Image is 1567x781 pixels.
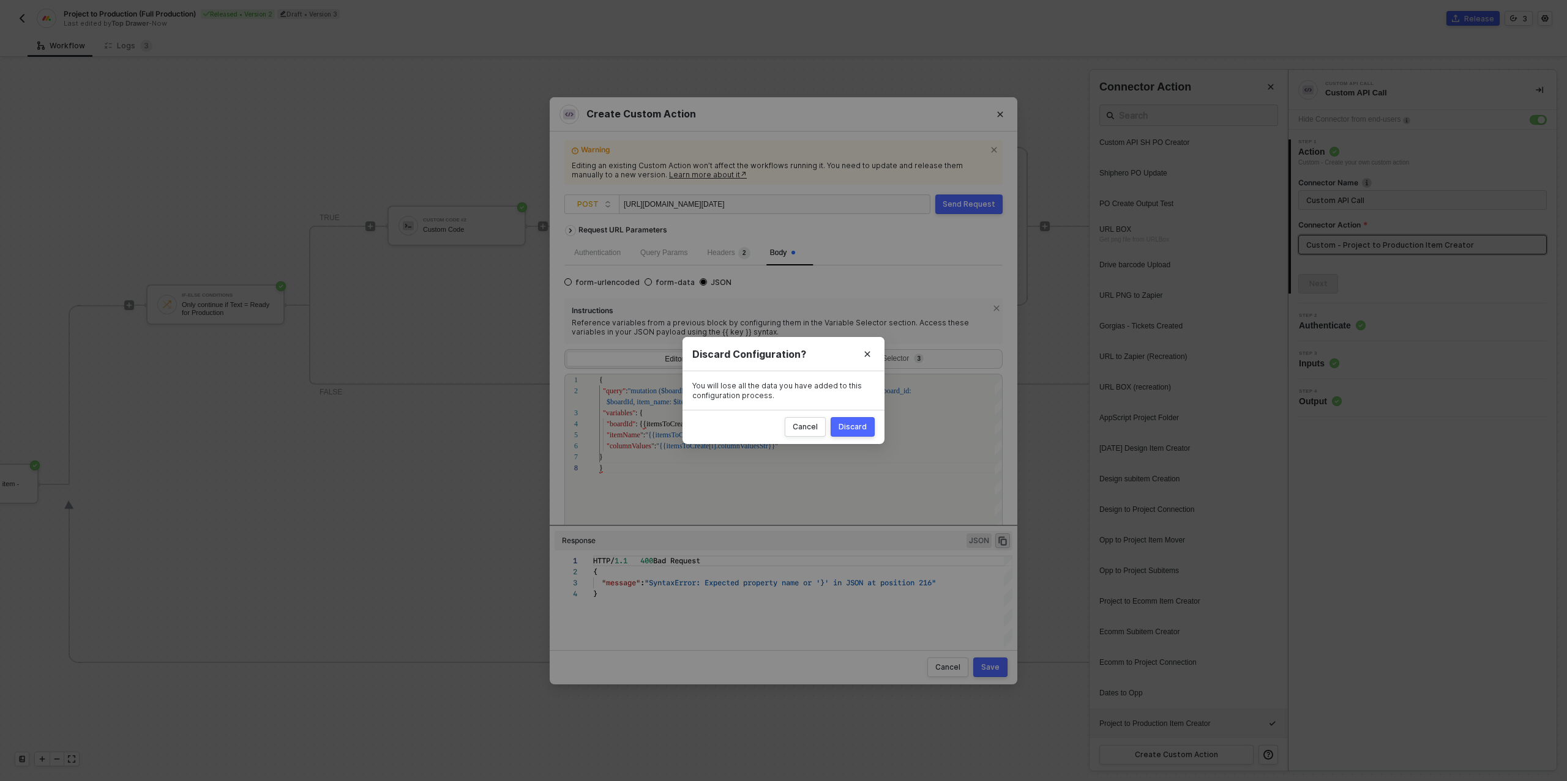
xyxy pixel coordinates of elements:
[997,535,1008,546] span: icon-copy-paste
[566,229,575,234] span: icon-arrow-right
[624,195,746,215] div: [URL][DOMAIN_NAME][DATE]
[555,555,577,566] div: 1
[555,577,577,588] div: 3
[990,144,1000,154] span: icon-close
[599,453,603,461] span: }
[559,440,578,451] div: 6
[635,420,730,428] span: : {{itemsToCreate[i].boardId}},
[572,278,640,287] span: form-urlencoded
[645,577,859,588] span: "SyntaxError: Expected property name or '}' in JSO
[927,657,968,677] button: Cancel
[599,464,603,472] span: }
[793,422,818,432] div: Cancel
[850,337,884,371] button: Close
[653,555,700,566] span: Bad Request
[993,305,1003,312] span: icon-close
[559,374,578,385] div: 1
[983,97,1017,131] button: Close
[973,657,1008,677] button: Save
[607,398,770,406] span: $boardId, item_name: $itemName, column_values: $co
[692,381,875,400] div: You will lose all the data you have added to this configuration process.
[572,318,995,337] div: Reference variables from a previous block by configuring them in the Variable Selector section. A...
[567,352,782,369] div: Editor
[615,555,627,566] span: 1.1
[669,170,747,179] a: Learn more about it↗
[593,588,597,599] span: }
[607,431,643,439] span: "itemName"
[607,420,635,428] span: "boardId"
[791,354,991,364] div: Variable Selector
[574,247,621,259] div: Authentication
[654,442,656,450] span: :
[640,248,687,257] span: Query Params
[555,588,577,599] div: 4
[656,442,778,450] span: "{{itemsToCreate[i].columnValuesStr}}"
[572,161,995,180] div: Editing an existing Custom Action won’t affect the workflows running it. You need to update and r...
[643,431,645,439] span: :
[577,195,611,213] span: POST
[603,387,626,395] span: "query"
[692,347,875,360] div: Discard Configuration?
[707,248,750,257] span: Headers
[859,577,936,588] span: N at position 216"
[981,662,1000,672] div: Save
[635,409,643,417] span: : {
[640,555,653,566] span: 400
[593,566,597,577] span: {
[559,385,578,396] div: 2
[603,409,635,417] span: "variables"
[626,387,627,395] span: :
[581,145,985,158] span: Warning
[563,108,575,120] img: integration-icon
[831,417,875,437] button: Discard
[967,533,992,548] span: JSON
[562,536,596,546] div: Response
[785,417,826,437] button: Cancel
[943,199,995,209] div: Send Request
[599,376,603,384] span: {
[917,355,921,362] span: 3
[914,353,924,363] sup: 3
[559,105,1008,124] div: Create Custom Action
[607,442,654,450] span: "columnValues"
[738,247,750,259] sup: 2
[640,577,645,588] span: :
[559,451,578,462] div: 7
[602,577,640,588] span: "message"
[559,429,578,440] div: 5
[593,555,594,566] textarea: Editor content;Press Alt+F1 for Accessibility Options.
[555,566,577,577] div: 2
[742,250,746,256] span: 2
[839,422,867,432] div: Discard
[559,462,578,473] div: 8
[559,418,578,429] div: 4
[707,278,731,287] span: JSON
[645,431,747,439] span: "{{itemsToCreate[i].itemName}}"
[593,555,615,566] span: HTTP/
[935,194,1003,214] button: Send Request
[572,306,988,318] span: Instructions
[572,219,673,241] div: Request URL Parameters
[652,278,695,287] span: form-data
[935,662,960,672] div: Cancel
[770,248,795,257] span: Body
[627,387,780,395] span: "mutation ($boardId: ID!, $itemName: String!, $col
[559,407,578,418] div: 3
